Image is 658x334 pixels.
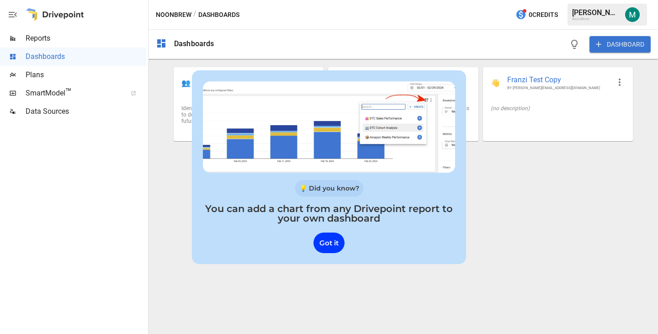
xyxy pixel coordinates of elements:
[26,106,146,117] span: Data Sources
[507,75,610,85] span: Franzi Test Copy
[512,6,562,23] button: 0Credits
[572,8,620,17] div: [PERSON_NAME]
[572,17,620,21] div: NoonBrew
[193,9,196,21] div: /
[589,36,651,53] button: DASHBOARD
[174,39,214,48] div: Dashboards
[26,51,146,62] span: Dashboards
[507,85,610,90] span: BY [PERSON_NAME][EMAIL_ADDRESS][DOMAIN_NAME]
[156,9,191,21] button: NoonBrew
[625,7,640,22] img: Michael Gross
[529,9,558,21] span: 0 Credits
[26,88,121,99] span: SmartModel
[491,105,625,111] div: (no description)
[181,79,191,87] div: 👥
[26,33,146,44] span: Reports
[181,105,316,124] div: Identify your most profitable cohorts across channels to decide on Marketing + Growth investments...
[65,86,72,98] span: ™
[620,2,645,27] button: Michael Gross
[26,69,146,80] span: Plans
[491,79,500,87] div: 👋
